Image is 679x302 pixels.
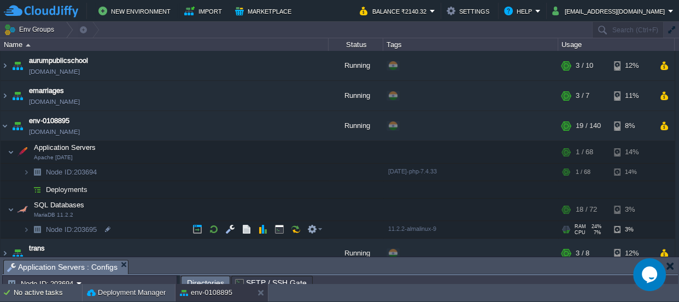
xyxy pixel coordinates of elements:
[7,278,77,288] button: Node ID: 203694
[46,168,74,176] span: Node ID:
[34,154,73,161] span: Apache [DATE]
[29,55,88,66] a: aurumpublicschool
[7,260,118,274] span: Application Servers : Configs
[8,141,14,163] img: AMDAwAAAACH5BAEAAAAALAAAAAABAAEAAAICRAEAOw==
[614,111,649,141] div: 8%
[1,51,9,80] img: AMDAwAAAACH5BAEAAAAALAAAAAABAAEAAAICRAEAOw==
[29,243,45,254] a: trans
[45,167,98,177] a: Node ID:203694
[45,225,98,234] span: 203695
[590,224,601,229] span: 24%
[14,284,82,301] div: No active tasks
[33,201,86,209] a: SQL DatabasesMariaDB 11.2.2
[614,141,649,163] div: 14%
[87,287,166,298] button: Deployment Manager
[235,4,295,18] button: Marketplace
[576,81,589,111] div: 3 / 7
[329,81,383,111] div: Running
[180,287,232,298] button: env-0108895
[30,164,45,181] img: AMDAwAAAACH5BAEAAAAALAAAAAABAAEAAAICRAEAOw==
[4,22,58,37] button: Env Groups
[33,200,86,210] span: SQL Databases
[1,111,9,141] img: AMDAwAAAACH5BAEAAAAALAAAAAABAAEAAAICRAEAOw==
[29,66,80,77] a: [DOMAIN_NAME]
[575,230,586,235] span: CPU
[384,38,558,51] div: Tags
[329,111,383,141] div: Running
[559,38,674,51] div: Usage
[10,51,25,80] img: AMDAwAAAACH5BAEAAAAALAAAAAABAAEAAAICRAEAOw==
[388,168,437,175] span: [DATE]-php-7.4.33
[4,4,78,18] img: CloudJiffy
[33,143,97,152] a: Application ServersApache [DATE]
[576,51,593,80] div: 3 / 10
[23,221,30,238] img: AMDAwAAAACH5BAEAAAAALAAAAAABAAEAAAICRAEAOw==
[10,239,25,268] img: AMDAwAAAACH5BAEAAAAALAAAAAABAAEAAAICRAEAOw==
[504,4,535,18] button: Help
[576,199,597,220] div: 18 / 72
[30,181,45,198] img: AMDAwAAAACH5BAEAAAAALAAAAAABAAEAAAICRAEAOw==
[329,239,383,268] div: Running
[614,81,649,111] div: 11%
[614,239,649,268] div: 12%
[98,4,174,18] button: New Environment
[576,239,589,268] div: 3 / 8
[33,143,97,152] span: Application Servers
[45,167,98,177] span: 203694
[29,254,80,265] a: [DOMAIN_NAME]
[614,221,649,238] div: 3%
[15,141,30,163] img: AMDAwAAAACH5BAEAAAAALAAAAAABAAEAAAICRAEAOw==
[30,221,45,238] img: AMDAwAAAACH5BAEAAAAALAAAAAABAAEAAAICRAEAOw==
[235,276,307,289] span: SFTP / SSH Gate
[29,126,80,137] a: [DOMAIN_NAME]
[23,181,30,198] img: AMDAwAAAACH5BAEAAAAALAAAAAABAAEAAAICRAEAOw==
[1,239,9,268] img: AMDAwAAAACH5BAEAAAAALAAAAAABAAEAAAICRAEAOw==
[575,224,586,229] span: RAM
[15,199,30,220] img: AMDAwAAAACH5BAEAAAAALAAAAAABAAEAAAICRAEAOw==
[187,276,224,290] span: Directories
[1,38,328,51] div: Name
[1,81,9,111] img: AMDAwAAAACH5BAEAAAAALAAAAAABAAEAAAICRAEAOw==
[614,51,649,80] div: 12%
[447,4,493,18] button: Settings
[45,185,89,194] a: Deployments
[46,225,74,234] span: Node ID:
[29,85,64,96] a: emarriages
[614,199,649,220] div: 3%
[10,81,25,111] img: AMDAwAAAACH5BAEAAAAALAAAAAABAAEAAAICRAEAOw==
[388,225,436,232] span: 11.2.2-almalinux-9
[45,225,98,234] a: Node ID:203695
[8,199,14,220] img: AMDAwAAAACH5BAEAAAAALAAAAAABAAEAAAICRAEAOw==
[184,4,225,18] button: Import
[23,164,30,181] img: AMDAwAAAACH5BAEAAAAALAAAAAABAAEAAAICRAEAOw==
[10,111,25,141] img: AMDAwAAAACH5BAEAAAAALAAAAAABAAEAAAICRAEAOw==
[614,164,649,181] div: 14%
[26,44,31,47] img: AMDAwAAAACH5BAEAAAAALAAAAAABAAEAAAICRAEAOw==
[552,4,668,18] button: [EMAIL_ADDRESS][DOMAIN_NAME]
[329,51,383,80] div: Running
[633,258,668,291] iframe: chat widget
[29,96,80,107] a: [DOMAIN_NAME]
[329,38,383,51] div: Status
[34,212,73,218] span: MariaDB 11.2.2
[576,141,593,163] div: 1 / 68
[29,115,69,126] a: env-0108895
[590,230,601,235] span: 7%
[576,164,590,181] div: 1 / 68
[360,4,430,18] button: Balance ₹2140.32
[576,111,601,141] div: 19 / 140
